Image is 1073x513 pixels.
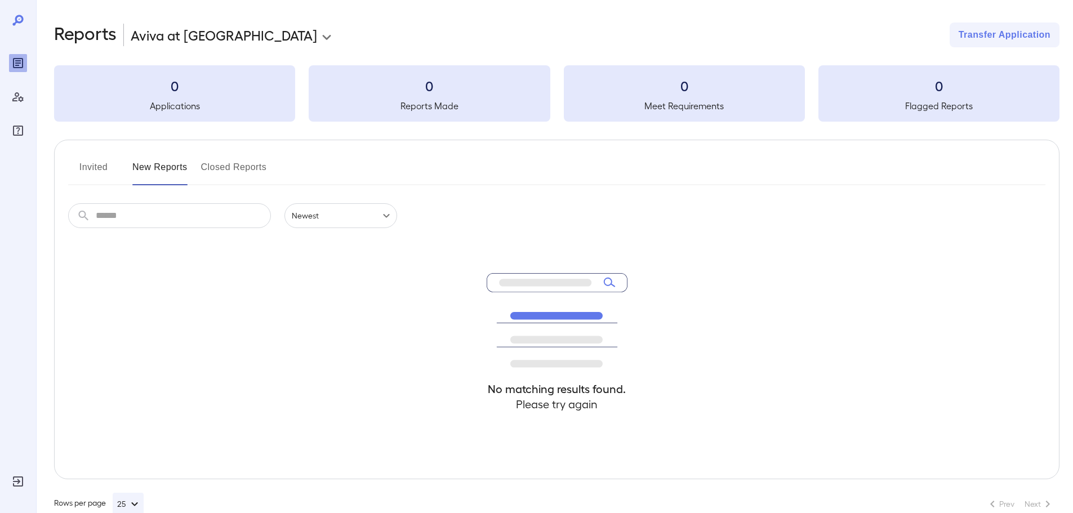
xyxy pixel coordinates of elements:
h3: 0 [309,77,550,95]
h3: 0 [564,77,805,95]
h5: Reports Made [309,99,550,113]
div: Log Out [9,472,27,490]
summary: 0Applications0Reports Made0Meet Requirements0Flagged Reports [54,65,1059,122]
h4: Please try again [487,396,627,412]
h5: Applications [54,99,295,113]
nav: pagination navigation [981,495,1059,513]
h3: 0 [54,77,295,95]
p: Aviva at [GEOGRAPHIC_DATA] [131,26,317,44]
h4: No matching results found. [487,381,627,396]
h5: Meet Requirements [564,99,805,113]
div: FAQ [9,122,27,140]
h2: Reports [54,23,117,47]
div: Manage Users [9,88,27,106]
button: Transfer Application [950,23,1059,47]
h5: Flagged Reports [818,99,1059,113]
button: Closed Reports [201,158,267,185]
h3: 0 [818,77,1059,95]
button: Invited [68,158,119,185]
div: Newest [284,203,397,228]
button: New Reports [132,158,188,185]
div: Reports [9,54,27,72]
